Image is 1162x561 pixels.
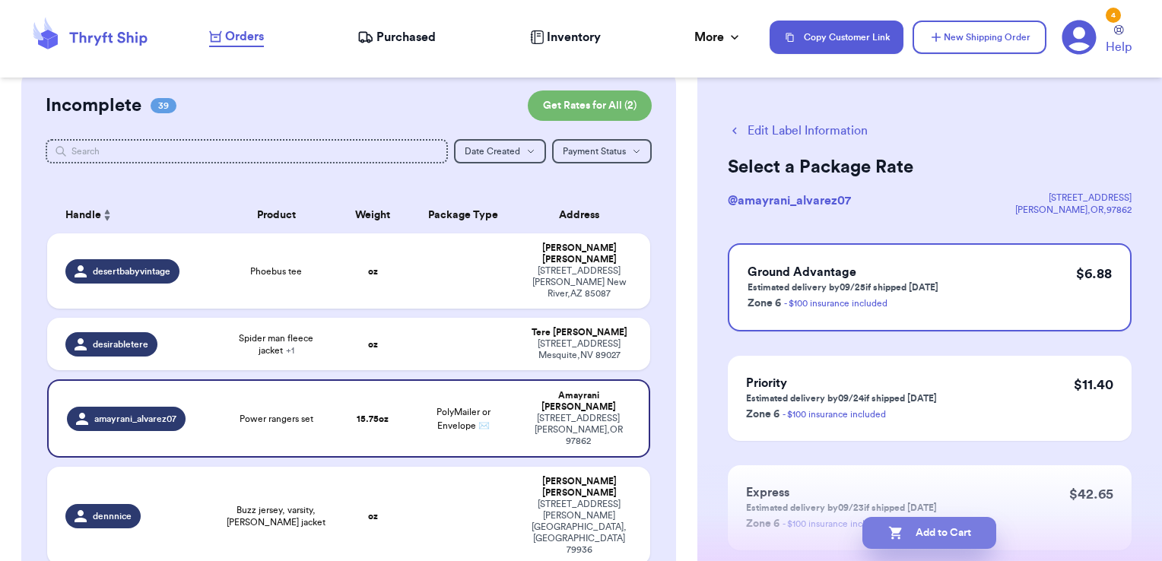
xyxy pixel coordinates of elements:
button: Payment Status [552,139,652,163]
h2: Select a Package Rate [728,155,1132,179]
span: Date Created [465,147,520,156]
button: Date Created [454,139,546,163]
div: Amayrani [PERSON_NAME] [527,390,631,413]
div: Tere [PERSON_NAME] [527,327,633,338]
button: Add to Cart [862,517,996,549]
th: Address [518,197,651,233]
button: Get Rates for All (2) [528,90,652,121]
th: Weight [337,197,409,233]
div: [STREET_ADDRESS][PERSON_NAME] New River , AZ 85087 [527,265,633,300]
a: Orders [209,27,264,47]
span: Ground Advantage [748,266,856,278]
span: Express [746,487,789,499]
div: [STREET_ADDRESS] [PERSON_NAME] , OR 97862 [527,413,631,447]
strong: 15.75 oz [357,414,389,423]
span: @ amayrani_alvarez07 [728,195,851,207]
div: More [694,28,742,46]
p: Estimated delivery by 09/24 if shipped [DATE] [746,392,937,404]
a: Inventory [530,28,601,46]
a: Purchased [357,28,436,46]
span: PolyMailer or Envelope ✉️ [437,407,491,430]
a: - $100 insurance included [783,410,886,419]
span: 39 [151,98,176,113]
div: [STREET_ADDRESS] [1015,192,1132,204]
strong: oz [368,267,378,276]
span: Buzz jersey, varsity, [PERSON_NAME] jacket [225,504,328,528]
div: 4 [1106,8,1121,23]
strong: oz [368,512,378,521]
p: $ 42.65 [1069,483,1113,505]
span: amayrani_alvarez07 [94,413,176,425]
p: $ 11.40 [1074,374,1113,395]
span: Spider man fleece jacket [225,332,328,357]
button: New Shipping Order [913,21,1046,54]
strong: oz [368,340,378,349]
span: dennnice [93,510,132,522]
h2: Incomplete [46,93,141,118]
a: - $100 insurance included [784,299,887,308]
a: Help [1106,25,1132,56]
span: Power rangers set [240,413,313,425]
span: Orders [225,27,264,46]
button: Copy Customer Link [770,21,903,54]
th: Package Type [409,197,518,233]
th: Product [216,197,337,233]
span: Zone 6 [746,409,779,420]
div: [PERSON_NAME] , OR , 97862 [1015,204,1132,216]
span: Priority [746,377,787,389]
p: Estimated delivery by 09/23 if shipped [DATE] [746,502,937,514]
span: + 1 [286,346,294,355]
button: Sort ascending [101,206,113,224]
div: [STREET_ADDRESS] Mesquite , NV 89027 [527,338,633,361]
div: [PERSON_NAME] [PERSON_NAME] [527,242,633,265]
span: desirabletere [93,338,148,350]
input: Search [46,139,449,163]
span: Handle [65,208,101,223]
span: Inventory [547,28,601,46]
div: [PERSON_NAME] [PERSON_NAME] [527,476,633,499]
span: desertbabyvintage [93,265,170,277]
span: Zone 6 [748,298,781,309]
a: 4 [1062,20,1097,55]
p: Estimated delivery by 09/25 if shipped [DATE] [748,281,938,293]
span: Help [1106,38,1132,56]
button: Edit Label Information [728,122,868,140]
span: Phoebus tee [250,265,302,277]
p: $ 6.88 [1076,263,1112,284]
span: Purchased [376,28,436,46]
span: Payment Status [563,147,626,156]
div: [STREET_ADDRESS][PERSON_NAME] [GEOGRAPHIC_DATA] , [GEOGRAPHIC_DATA] 79936 [527,499,633,556]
